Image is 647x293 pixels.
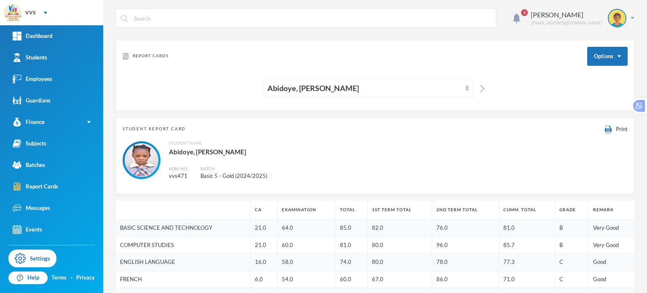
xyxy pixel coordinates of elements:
[609,10,626,27] img: STUDENT
[555,201,588,220] th: Grade
[588,201,634,220] th: Remark
[335,237,367,254] td: 81.0
[133,9,492,28] input: Search
[13,204,50,212] div: Messages
[123,126,186,132] span: Student Report Card
[367,201,432,220] th: 1st Term Total
[588,271,634,288] td: Good
[120,15,128,22] img: search
[71,274,72,282] div: ·
[473,83,487,93] button: Next Student
[531,20,602,26] div: [EMAIL_ADDRESS][DOMAIN_NAME]
[201,172,267,180] div: Basic 5 - Gold (2024/2025)
[13,53,47,62] div: Students
[278,271,336,288] td: 54.0
[367,254,432,271] td: 80.0
[13,161,45,169] div: Batches
[335,220,367,237] td: 85.0
[367,271,432,288] td: 67.0
[555,220,588,237] td: B
[251,220,278,237] td: 21.0
[116,271,251,288] td: FRENCH
[201,166,267,172] div: Batch
[13,75,52,83] div: Employees
[13,32,52,40] div: Dashboard
[116,237,251,254] td: COMPUTER STUDIES
[169,146,293,157] div: Abidoye, [PERSON_NAME]
[555,237,588,254] td: B
[367,237,432,254] td: 80.0
[499,254,555,271] td: 77.3
[76,274,95,282] a: Privacy
[169,166,188,172] div: Adm. No.
[251,254,278,271] td: 16.0
[169,140,293,146] div: Student Name
[251,201,278,220] th: CA
[531,10,602,20] div: [PERSON_NAME]
[51,274,67,282] a: Terms
[555,254,588,271] td: C
[116,254,251,271] td: ENGLISH LANGUAGE
[251,271,278,288] td: 6.0
[5,5,21,22] img: logo
[499,220,555,237] td: 81.0
[25,9,35,16] div: VVS
[555,271,588,288] td: C
[267,82,461,94] div: Abidoye, [PERSON_NAME]
[278,237,336,254] td: 60.0
[432,271,499,288] td: 86.0
[278,220,336,237] td: 64.0
[432,220,499,237] td: 76.0
[588,254,634,271] td: Good
[278,201,336,220] th: Examination
[169,172,188,180] div: vvs471
[499,271,555,288] td: 71.0
[251,237,278,254] td: 21.0
[432,254,499,271] td: 78.0
[13,96,51,105] div: Guardians
[123,53,168,60] div: Report Cards
[13,182,58,191] div: Report Cards
[521,9,528,16] span: 4
[616,126,628,132] span: Print
[587,47,628,66] button: Options
[432,237,499,254] td: 96.0
[588,220,634,237] td: Very Good
[335,201,367,220] th: Total
[8,271,48,284] a: Help
[432,201,499,220] th: 2nd Term Total
[335,254,367,271] td: 74.0
[588,237,634,254] td: Very Good
[499,201,555,220] th: Cumm. Total
[499,237,555,254] td: 85.7
[13,225,42,234] div: Events
[367,220,432,237] td: 82.0
[13,139,46,148] div: Subjects
[278,254,336,271] td: 58.0
[8,250,56,267] a: Settings
[13,118,45,126] div: Finance
[125,143,158,177] img: STUDENT
[116,220,251,237] td: BASIC SCIENCE AND TECHNOLOGY
[335,271,367,288] td: 60.0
